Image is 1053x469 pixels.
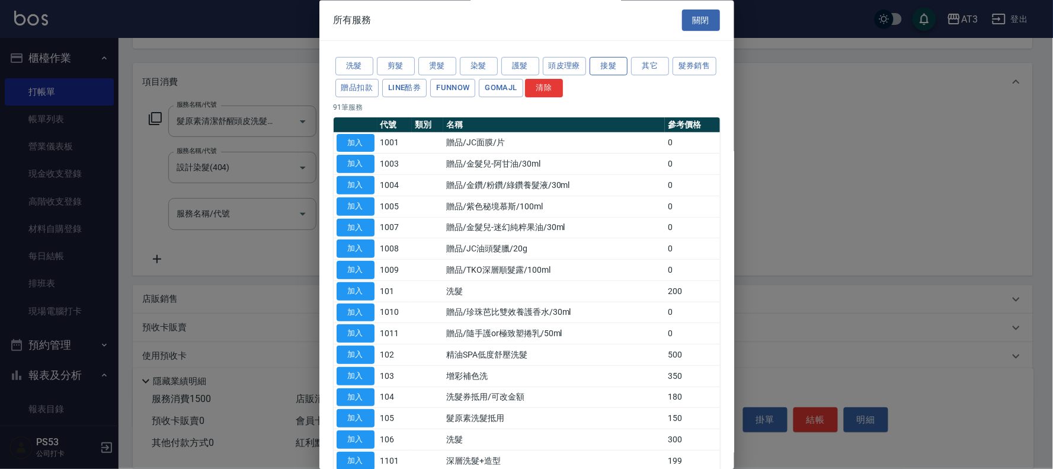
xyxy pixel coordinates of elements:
button: 加入 [337,304,375,322]
td: 0 [665,218,720,239]
td: 精油SPA低度舒壓洗髮 [443,344,665,366]
td: 105 [377,408,412,429]
td: 180 [665,387,720,409]
button: 髮券銷售 [673,58,716,76]
button: 加入 [337,388,375,407]
button: 洗髮 [335,58,373,76]
button: 加入 [337,134,375,152]
td: 0 [665,154,720,175]
button: 剪髮 [377,58,415,76]
td: 0 [665,175,720,196]
p: 91 筆服務 [334,102,720,113]
td: 350 [665,366,720,387]
th: 名稱 [443,117,665,133]
td: 增彩補色洗 [443,366,665,387]
button: 染髮 [460,58,498,76]
td: 贈品/金鑽/粉鑽/綠鑽養髮液/30ml [443,175,665,196]
td: 0 [665,323,720,344]
td: 1011 [377,323,412,344]
button: 加入 [337,197,375,216]
button: 燙髮 [418,58,456,76]
td: 髮原素洗髮抵用 [443,408,665,429]
button: 加入 [337,177,375,195]
td: 200 [665,281,720,302]
td: 104 [377,387,412,409]
button: 加入 [337,410,375,428]
button: 加入 [337,219,375,237]
td: 贈品/TKO深層順髮露/100ml [443,260,665,281]
td: 500 [665,344,720,366]
td: 150 [665,408,720,429]
td: 贈品/金髮兒-阿甘油/30ml [443,154,665,175]
th: 代號 [377,117,412,133]
td: 1005 [377,196,412,218]
button: 接髮 [590,58,628,76]
td: 贈品/JC油頭髮臘/20g [443,238,665,260]
td: 0 [665,196,720,218]
td: 102 [377,344,412,366]
td: 1007 [377,218,412,239]
td: 1009 [377,260,412,281]
td: 106 [377,429,412,451]
td: 300 [665,429,720,451]
td: 贈品/金髮兒-迷幻純粹果油/30ml [443,218,665,239]
th: 類別 [412,117,443,133]
button: GOMAJL [479,79,523,97]
td: 0 [665,133,720,154]
button: 加入 [337,282,375,301]
button: 頭皮理療 [543,58,587,76]
td: 0 [665,302,720,324]
td: 101 [377,281,412,302]
button: FUNNOW [430,79,475,97]
td: 洗髮 [443,429,665,451]
button: 加入 [337,325,375,343]
td: 洗髮 [443,281,665,302]
td: 贈品/珍珠芭比雙效養護香水/30ml [443,302,665,324]
td: 0 [665,260,720,281]
td: 1004 [377,175,412,196]
td: 0 [665,238,720,260]
button: 贈品扣款 [335,79,379,97]
td: 103 [377,366,412,387]
button: 加入 [337,367,375,385]
button: 加入 [337,155,375,174]
td: 1001 [377,133,412,154]
button: 護髮 [501,58,539,76]
button: 加入 [337,261,375,280]
th: 參考價格 [665,117,720,133]
button: 加入 [337,346,375,365]
button: 加入 [337,240,375,259]
td: 1003 [377,154,412,175]
span: 所有服務 [334,14,372,26]
button: 關閉 [682,9,720,31]
td: 贈品/紫色秘境慕斯/100ml [443,196,665,218]
td: 1010 [377,302,412,324]
td: 贈品/隨手護or極致塑捲乳/50ml [443,323,665,344]
button: 加入 [337,431,375,449]
button: LINE酷券 [382,79,427,97]
td: 1008 [377,238,412,260]
td: 贈品/JC面膜/片 [443,133,665,154]
button: 清除 [525,79,563,97]
button: 其它 [631,58,669,76]
td: 洗髮券抵用/可改金額 [443,387,665,409]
